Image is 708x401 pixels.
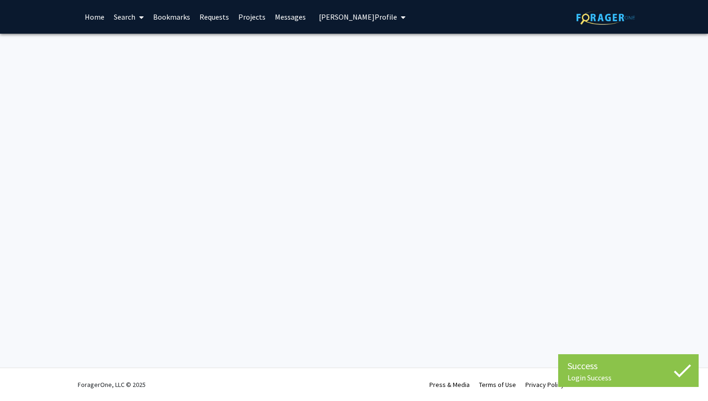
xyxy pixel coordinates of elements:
[234,0,270,33] a: Projects
[568,359,689,373] div: Success
[319,12,397,22] span: [PERSON_NAME] Profile
[109,0,148,33] a: Search
[195,0,234,33] a: Requests
[80,0,109,33] a: Home
[270,0,310,33] a: Messages
[429,380,470,389] a: Press & Media
[148,0,195,33] a: Bookmarks
[568,373,689,382] div: Login Success
[576,10,635,25] img: ForagerOne Logo
[78,368,146,401] div: ForagerOne, LLC © 2025
[525,380,564,389] a: Privacy Policy
[479,380,516,389] a: Terms of Use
